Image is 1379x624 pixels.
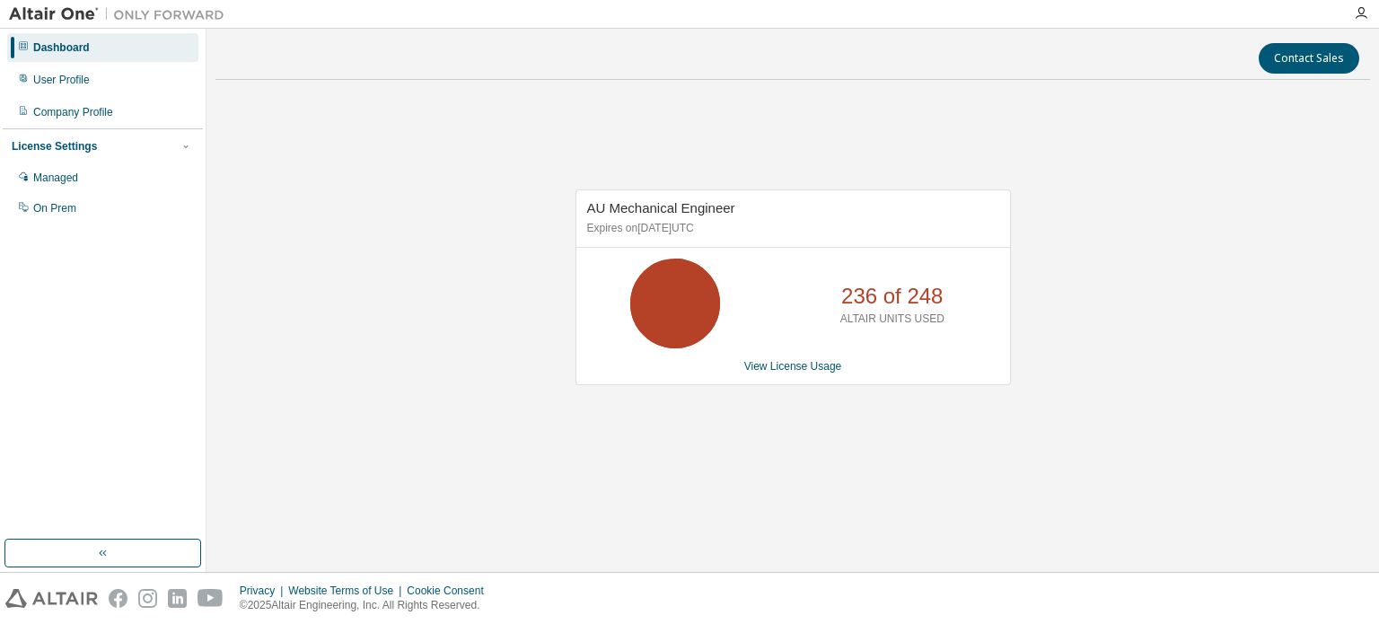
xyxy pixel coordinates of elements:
img: facebook.svg [109,589,127,608]
div: Website Terms of Use [288,584,407,598]
p: © 2025 Altair Engineering, Inc. All Rights Reserved. [240,598,495,613]
p: ALTAIR UNITS USED [840,312,944,327]
div: User Profile [33,73,90,87]
div: Dashboard [33,40,90,55]
div: On Prem [33,201,76,215]
p: Expires on [DATE] UTC [587,221,995,236]
img: altair_logo.svg [5,589,98,608]
button: Contact Sales [1259,43,1359,74]
span: AU Mechanical Engineer [587,200,735,215]
div: Managed [33,171,78,185]
img: Altair One [9,5,233,23]
img: youtube.svg [198,589,224,608]
img: linkedin.svg [168,589,187,608]
div: License Settings [12,139,97,154]
div: Company Profile [33,105,113,119]
img: instagram.svg [138,589,157,608]
a: View License Usage [744,360,842,373]
div: Privacy [240,584,288,598]
p: 236 of 248 [841,281,943,312]
div: Cookie Consent [407,584,494,598]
